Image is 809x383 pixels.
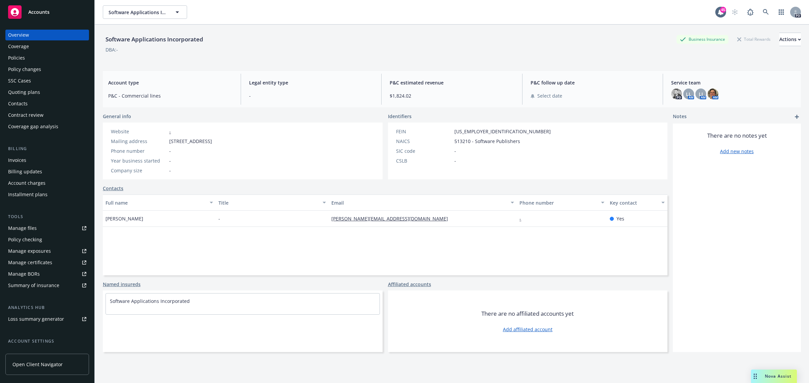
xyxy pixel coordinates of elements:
[793,113,801,121] a: add
[454,147,456,154] span: -
[5,110,89,120] a: Contract review
[396,147,452,154] div: SIC code
[610,199,657,206] div: Key contact
[5,223,89,234] a: Manage files
[5,166,89,177] a: Billing updates
[5,280,89,291] a: Summary of insurance
[5,64,89,75] a: Policy changes
[5,3,89,22] a: Accounts
[503,326,552,333] a: Add affiliated account
[111,138,167,145] div: Mailing address
[5,269,89,279] a: Manage BORs
[671,89,682,99] img: photo
[481,310,574,318] span: There are no affiliated accounts yet
[396,138,452,145] div: NAICS
[5,234,89,245] a: Policy checking
[106,199,206,206] div: Full name
[8,87,40,98] div: Quoting plans
[331,215,453,222] a: [PERSON_NAME][EMAIL_ADDRESS][DOMAIN_NAME]
[5,314,89,324] a: Loss summary generator
[5,246,89,256] a: Manage exposures
[5,347,89,358] a: Service team
[329,195,517,211] button: Email
[106,215,143,222] span: [PERSON_NAME]
[5,257,89,268] a: Manage certificates
[388,113,412,120] span: Identifiers
[8,280,59,291] div: Summary of insurance
[388,281,431,288] a: Affiliated accounts
[169,138,212,145] span: [STREET_ADDRESS]
[110,298,190,304] a: Software Applications Incorporated
[169,157,171,164] span: -
[216,195,329,211] button: Title
[5,75,89,86] a: SSC Cases
[734,35,774,43] div: Total Rewards
[686,91,691,98] span: LL
[108,79,233,86] span: Account type
[103,35,206,44] div: Software Applications Incorporated
[531,79,655,86] span: P&C follow up date
[454,157,456,164] span: -
[671,79,796,86] span: Service team
[8,246,51,256] div: Manage exposures
[103,185,123,192] a: Contacts
[396,157,452,164] div: CSLB
[169,128,171,135] a: -
[103,281,141,288] a: Named insureds
[103,5,187,19] button: Software Applications Incorporated
[218,199,319,206] div: Title
[8,166,42,177] div: Billing updates
[169,167,171,174] span: -
[8,110,43,120] div: Contract review
[5,338,89,345] div: Account settings
[8,234,42,245] div: Policy checking
[108,92,233,99] span: P&C - Commercial lines
[390,92,514,99] span: $1,824.02
[519,199,597,206] div: Phone number
[454,138,520,145] span: 513210 - Software Publishers
[8,189,48,200] div: Installment plans
[103,113,131,120] span: General info
[779,33,801,46] button: Actions
[8,314,64,324] div: Loss summary generator
[249,79,373,86] span: Legal entity type
[751,370,797,383] button: Nova Assist
[617,215,624,222] span: Yes
[8,178,46,188] div: Account charges
[708,89,718,99] img: photo
[720,148,754,155] a: Add new notes
[218,215,220,222] span: -
[519,215,527,222] a: -
[8,30,29,40] div: Overview
[8,64,41,75] div: Policy changes
[12,361,63,368] span: Open Client Navigator
[5,98,89,109] a: Contacts
[5,189,89,200] a: Installment plans
[396,128,452,135] div: FEIN
[8,223,37,234] div: Manage files
[111,157,167,164] div: Year business started
[8,347,37,358] div: Service team
[111,167,167,174] div: Company size
[8,121,58,132] div: Coverage gap analysis
[5,304,89,311] div: Analytics hub
[673,113,687,121] span: Notes
[103,195,216,211] button: Full name
[8,41,29,52] div: Coverage
[106,46,118,53] div: DBA: -
[28,9,50,15] span: Accounts
[607,195,667,211] button: Key contact
[5,53,89,63] a: Policies
[5,30,89,40] a: Overview
[517,195,607,211] button: Phone number
[765,373,791,379] span: Nova Assist
[728,5,742,19] a: Start snowing
[111,128,167,135] div: Website
[109,9,167,16] span: Software Applications Incorporated
[759,5,773,19] a: Search
[775,5,788,19] a: Switch app
[8,257,52,268] div: Manage certificates
[5,121,89,132] a: Coverage gap analysis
